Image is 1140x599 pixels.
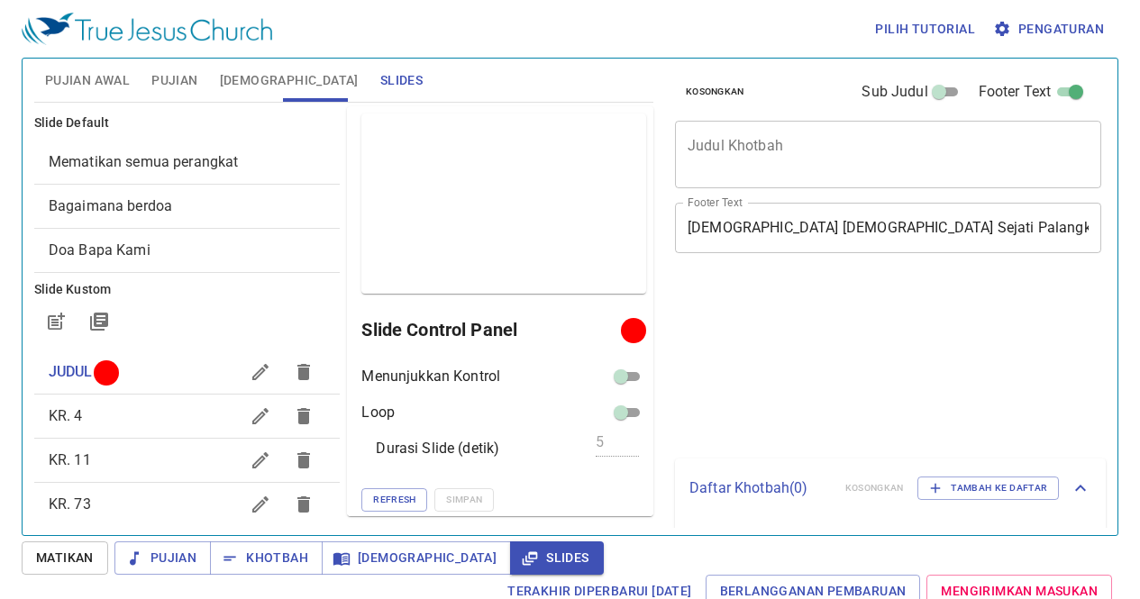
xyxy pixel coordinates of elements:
[45,69,130,92] span: Pujian Awal
[34,350,341,394] div: JUDUL
[34,395,341,438] div: KR. 4
[22,13,272,45] img: True Jesus Church
[210,541,323,575] button: Khotbah
[361,315,627,344] h6: Slide Control Panel
[49,407,83,424] span: KR. 4
[49,495,91,513] span: KR. 73
[668,272,1018,452] iframe: from-child
[34,229,341,272] div: Doa Bapa Kami
[220,69,359,92] span: [DEMOGRAPHIC_DATA]
[22,541,108,575] button: Matikan
[686,84,744,100] span: Kosongkan
[49,451,91,468] span: KR. 11
[34,439,341,482] div: KR. 11
[979,81,1052,103] span: Footer Text
[990,13,1111,46] button: Pengaturan
[36,547,94,569] span: Matikan
[373,492,415,508] span: Refresh
[361,402,395,423] p: Loop
[34,280,341,300] h6: Slide Kustom
[49,197,172,214] span: [object Object]
[49,241,150,259] span: [object Object]
[224,547,308,569] span: Khotbah
[361,488,427,512] button: Refresh
[34,483,341,526] div: KR. 73
[151,69,197,92] span: Pujian
[34,185,341,228] div: Bagaimana berdoa
[34,113,341,133] h6: Slide Default
[524,547,588,569] span: Slides
[361,366,500,387] p: Menunjukkan Kontrol
[875,18,975,41] span: Pilih tutorial
[997,18,1104,41] span: Pengaturan
[510,541,603,575] button: Slides
[862,81,927,103] span: Sub Judul
[689,477,831,499] p: Daftar Khotbah ( 0 )
[675,81,755,103] button: Kosongkan
[49,153,239,170] span: [object Object]
[49,363,93,380] span: JUDUL
[129,547,196,569] span: Pujian
[929,480,1047,496] span: Tambah ke Daftar
[34,141,341,184] div: Mematikan semua perangkat
[380,69,423,92] span: Slides
[868,13,982,46] button: Pilih tutorial
[336,547,497,569] span: [DEMOGRAPHIC_DATA]
[675,458,1106,518] div: Daftar Khotbah(0)KosongkanTambah ke Daftar
[917,476,1059,500] button: Tambah ke Daftar
[114,541,211,575] button: Pujian
[376,438,499,459] p: Durasi Slide (detik)
[322,541,511,575] button: [DEMOGRAPHIC_DATA]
